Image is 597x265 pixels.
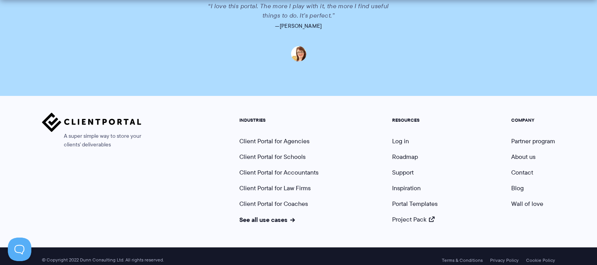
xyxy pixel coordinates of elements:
span: A super simple way to store your clients' deliverables [42,132,141,149]
h5: INDUSTRIES [239,117,318,123]
a: Contact [511,168,533,177]
a: Client Portal for Schools [239,152,306,161]
a: Blog [511,184,524,193]
a: Portal Templates [392,199,438,208]
a: Partner program [511,137,555,146]
a: Wall of love [511,199,543,208]
a: Client Portal for Accountants [239,168,318,177]
a: Log in [392,137,409,146]
a: Roadmap [392,152,418,161]
p: —[PERSON_NAME] [79,20,519,31]
a: Cookie Policy [526,258,555,263]
span: © Copyright 2022 Dunn Consulting Ltd. All rights reserved. [38,257,168,263]
a: Client Portal for Agencies [239,137,309,146]
a: Terms & Conditions [442,258,483,263]
a: Inspiration [392,184,421,193]
p: “I love this portal. The more I play with it, the more I find useful things to do. It’s perfect.” [199,2,398,20]
a: Client Portal for Law Firms [239,184,311,193]
a: See all use cases [239,215,295,224]
a: Project Pack [392,215,434,224]
h5: COMPANY [511,117,555,123]
a: About us [511,152,535,161]
a: Client Portal for Coaches [239,199,308,208]
a: Support [392,168,414,177]
a: Privacy Policy [490,258,519,263]
h5: RESOURCES [392,117,438,123]
iframe: Toggle Customer Support [8,238,31,261]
